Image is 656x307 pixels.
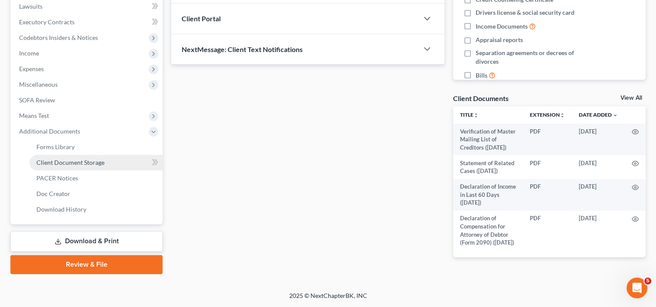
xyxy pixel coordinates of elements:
[476,71,487,80] span: Bills
[572,211,625,251] td: [DATE]
[19,49,39,57] span: Income
[19,127,80,135] span: Additional Documents
[36,143,75,150] span: Forms Library
[560,113,565,118] i: unfold_more
[627,278,647,298] iframe: Intercom live chat
[572,124,625,155] td: [DATE]
[19,3,42,10] span: Lawsuits
[523,155,572,179] td: PDF
[453,124,523,155] td: Verification of Master Mailing List of Creditors ([DATE])
[36,206,86,213] span: Download History
[523,179,572,211] td: PDF
[81,291,575,307] div: 2025 © NextChapterBK, INC
[453,211,523,251] td: Declaration of Compensation for Attorney of Debtor (Form 2090) ([DATE])
[19,81,58,88] span: Miscellaneous
[476,8,574,17] span: Drivers license & social security card
[29,170,163,186] a: PACER Notices
[620,95,642,101] a: View All
[19,112,49,119] span: Means Test
[523,211,572,251] td: PDF
[36,190,70,197] span: Doc Creator
[572,155,625,179] td: [DATE]
[453,155,523,179] td: Statement of Related Cases ([DATE])
[476,22,528,31] span: Income Documents
[36,174,78,182] span: PACER Notices
[453,94,509,103] div: Client Documents
[572,179,625,211] td: [DATE]
[10,255,163,274] a: Review & File
[10,231,163,251] a: Download & Print
[12,92,163,108] a: SOFA Review
[36,159,104,166] span: Client Document Storage
[460,111,479,118] a: Titleunfold_more
[613,113,618,118] i: expand_more
[523,124,572,155] td: PDF
[476,49,590,66] span: Separation agreements or decrees of divorces
[29,202,163,217] a: Download History
[473,113,479,118] i: unfold_more
[644,278,651,284] span: 5
[182,45,303,53] span: NextMessage: Client Text Notifications
[182,14,221,23] span: Client Portal
[19,34,98,41] span: Codebtors Insiders & Notices
[19,18,75,26] span: Executory Contracts
[476,36,523,44] span: Appraisal reports
[579,111,618,118] a: Date Added expand_more
[19,96,55,104] span: SOFA Review
[29,186,163,202] a: Doc Creator
[12,14,163,30] a: Executory Contracts
[29,139,163,155] a: Forms Library
[29,155,163,170] a: Client Document Storage
[19,65,44,72] span: Expenses
[453,179,523,211] td: Declaration of Income in Last 60 Days ([DATE])
[530,111,565,118] a: Extensionunfold_more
